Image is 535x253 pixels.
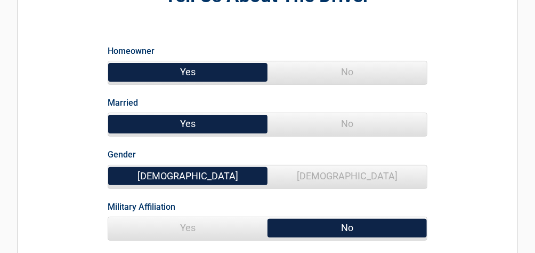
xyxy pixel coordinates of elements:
[267,165,427,187] span: [DEMOGRAPHIC_DATA]
[108,200,175,214] label: Military Affiliation
[108,217,267,239] span: Yes
[108,113,267,135] span: Yes
[267,61,427,83] span: No
[267,113,427,135] span: No
[108,165,267,187] span: [DEMOGRAPHIC_DATA]
[108,96,138,110] label: Married
[108,44,155,58] label: Homeowner
[108,147,136,162] label: Gender
[108,61,267,83] span: Yes
[267,217,427,239] span: No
